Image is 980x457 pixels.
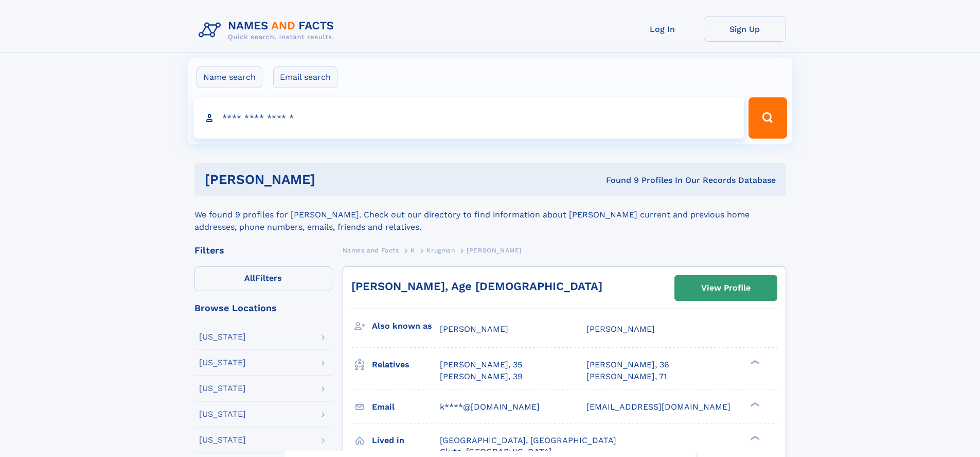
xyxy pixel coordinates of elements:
[244,273,255,283] span: All
[440,371,523,382] a: [PERSON_NAME], 39
[440,435,616,445] span: [GEOGRAPHIC_DATA], [GEOGRAPHIC_DATA]
[440,447,552,456] span: Clute, [GEOGRAPHIC_DATA]
[199,333,246,341] div: [US_STATE]
[701,276,751,300] div: View Profile
[586,402,730,412] span: [EMAIL_ADDRESS][DOMAIN_NAME]
[411,244,415,257] a: K
[194,196,786,233] div: We found 9 profiles for [PERSON_NAME]. Check out our directory to find information about [PERSON_...
[621,16,704,42] a: Log In
[273,66,337,88] label: Email search
[197,66,262,88] label: Name search
[351,280,602,293] a: [PERSON_NAME], Age [DEMOGRAPHIC_DATA]
[748,359,760,366] div: ❯
[194,16,343,44] img: Logo Names and Facts
[372,356,440,374] h3: Relatives
[586,324,655,334] span: [PERSON_NAME]
[194,246,332,255] div: Filters
[372,317,440,335] h3: Also known as
[199,410,246,418] div: [US_STATE]
[199,359,246,367] div: [US_STATE]
[199,384,246,393] div: [US_STATE]
[199,436,246,444] div: [US_STATE]
[460,175,776,186] div: Found 9 Profiles In Our Records Database
[440,324,508,334] span: [PERSON_NAME]
[586,359,669,370] a: [PERSON_NAME], 36
[372,398,440,416] h3: Email
[440,359,522,370] a: [PERSON_NAME], 35
[194,266,332,291] label: Filters
[343,244,399,257] a: Names and Facts
[193,97,744,139] input: search input
[426,244,455,257] a: Krugman
[748,401,760,408] div: ❯
[704,16,786,42] a: Sign Up
[748,434,760,441] div: ❯
[411,247,415,254] span: K
[372,432,440,449] h3: Lived in
[675,276,777,300] a: View Profile
[586,371,667,382] a: [PERSON_NAME], 71
[426,247,455,254] span: Krugman
[467,247,522,254] span: [PERSON_NAME]
[194,303,332,313] div: Browse Locations
[205,173,461,186] h1: [PERSON_NAME]
[749,97,787,139] button: Search Button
